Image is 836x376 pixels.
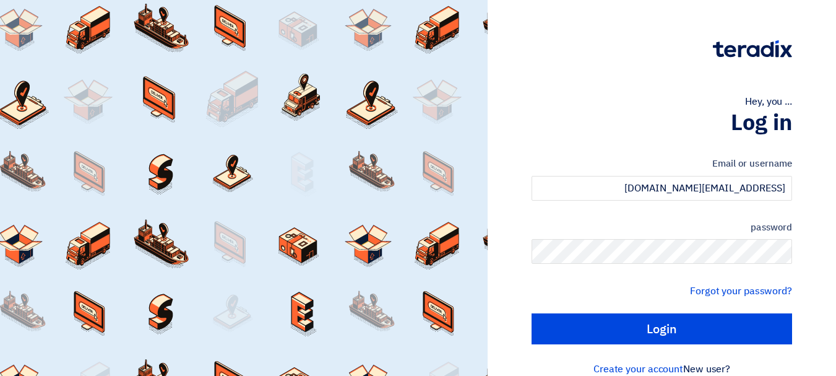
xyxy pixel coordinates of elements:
font: Log in [731,106,792,139]
a: Forgot your password? [690,284,792,299]
img: Teradix logo [713,40,792,58]
input: Login [532,313,792,344]
font: Email or username [712,157,792,170]
font: password [751,221,792,234]
input: Enter your work email or username... [532,176,792,201]
font: Hey, you ... [745,94,792,109]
